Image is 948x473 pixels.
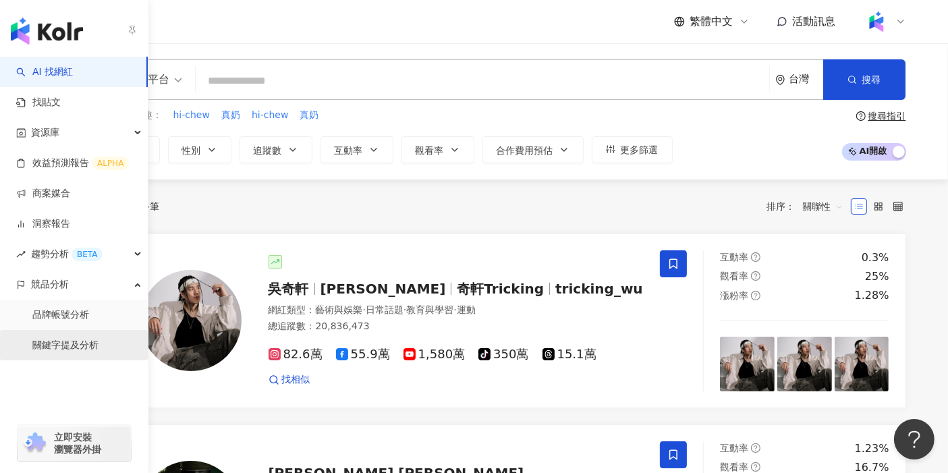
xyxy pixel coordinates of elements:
span: 互動率 [335,145,363,156]
span: 競品分析 [31,269,69,300]
span: tricking_wu [555,281,643,297]
span: 追蹤數 [254,145,282,156]
span: 活動訊息 [793,15,836,28]
span: · [453,304,456,315]
div: 網紅類型 ： [269,304,644,317]
span: [PERSON_NAME] [320,281,446,297]
span: 觀看率 [720,462,748,472]
span: question-circle [751,252,760,262]
span: 55.9萬 [336,347,390,362]
span: · [403,304,406,315]
span: 1,580萬 [403,347,466,362]
a: 效益預測報告ALPHA [16,157,129,170]
a: 品牌帳號分析 [32,308,89,322]
a: 商案媒合 [16,187,70,200]
span: question-circle [751,291,760,300]
span: 真奶 [300,109,318,122]
span: 觀看率 [416,145,444,156]
img: post-image [777,337,832,391]
span: 教育與學習 [406,304,453,315]
img: KOL Avatar [140,270,242,371]
span: 82.6萬 [269,347,323,362]
span: environment [775,75,785,85]
button: hi-chew [251,108,289,123]
span: · [363,304,366,315]
div: 搜尋指引 [868,111,906,121]
span: 繁體中文 [690,14,733,29]
button: 合作費用預估 [482,136,584,163]
span: 奇軒Tricking [457,281,544,297]
img: chrome extension [22,433,48,454]
span: hi-chew [252,109,288,122]
span: 合作費用預估 [497,145,553,156]
span: 運動 [457,304,476,315]
span: 性別 [182,145,201,156]
a: 找相似 [269,373,310,387]
iframe: Help Scout Beacon - Open [894,419,935,460]
div: 1.28% [855,288,889,303]
div: 排序： [767,196,851,217]
a: 找貼文 [16,96,61,109]
span: 15.1萬 [542,347,596,362]
button: 互動率 [320,136,393,163]
img: Kolr%20app%20icon%20%281%29.png [864,9,889,34]
button: 搜尋 [823,59,905,100]
img: logo [11,18,83,45]
span: hi-chew [173,109,210,122]
button: 真奶 [221,108,241,123]
span: 搜尋 [862,74,881,85]
div: 25% [865,269,889,284]
button: 觀看率 [401,136,474,163]
span: 趨勢分析 [31,239,103,269]
div: 0.3% [862,250,889,265]
span: 找相似 [282,373,310,387]
span: question-circle [751,443,760,453]
span: question-circle [751,271,760,281]
span: 真奶 [221,109,240,122]
a: chrome extension立即安裝 瀏覽器外掛 [18,425,131,462]
span: question-circle [751,462,760,472]
button: hi-chew [173,108,211,123]
span: 互動率 [720,443,748,453]
span: question-circle [856,111,866,121]
a: 洞察報告 [16,217,70,231]
span: 日常話題 [366,304,403,315]
img: post-image [835,337,889,391]
div: BETA [72,248,103,261]
button: 真奶 [299,108,319,123]
span: 資源庫 [31,117,59,148]
span: 互動率 [720,252,748,262]
span: 350萬 [478,347,528,362]
span: 吳奇軒 [269,281,309,297]
span: rise [16,250,26,259]
span: 關聯性 [803,196,843,217]
span: 更多篩選 [621,144,659,155]
a: 關鍵字提及分析 [32,339,99,352]
span: 藝術與娛樂 [316,304,363,315]
button: 性別 [168,136,231,163]
a: KOL Avatar吳奇軒[PERSON_NAME]奇軒Trickingtricking_wu網紅類型：藝術與娛樂·日常話題·教育與學習·運動總追蹤數：20,836,47382.6萬55.9萬1... [96,233,906,408]
span: 立即安裝 瀏覽器外掛 [54,431,101,455]
div: 總追蹤數 ： 20,836,473 [269,320,644,333]
span: 觀看率 [720,271,748,281]
img: post-image [720,337,775,391]
div: 1.23% [855,441,889,456]
button: 更多篩選 [592,136,673,163]
span: 漲粉率 [720,290,748,301]
a: searchAI 找網紅 [16,65,73,79]
div: 台灣 [789,74,823,85]
button: 追蹤數 [240,136,312,163]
